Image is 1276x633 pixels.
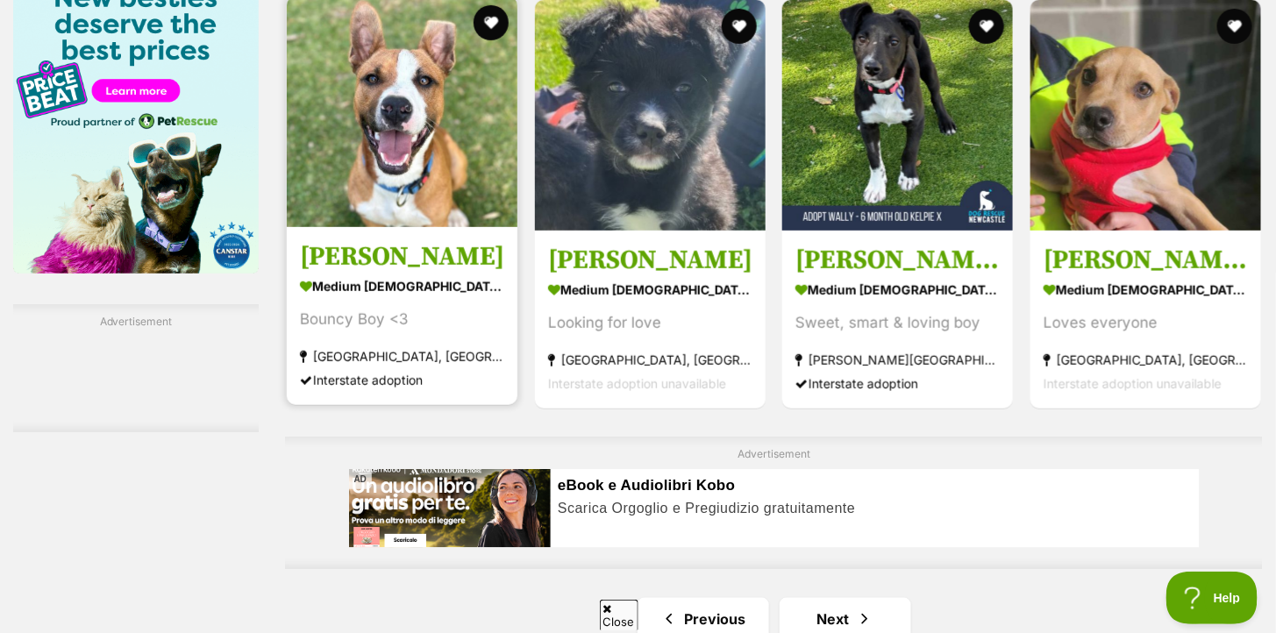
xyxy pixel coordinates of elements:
strong: medium [DEMOGRAPHIC_DATA] Dog [795,277,1000,302]
button: favourite [474,5,510,40]
a: [PERSON_NAME] ~ [DEMOGRAPHIC_DATA] [DEMOGRAPHIC_DATA] Staffy x medium [DEMOGRAPHIC_DATA] Dog Love... [1030,231,1261,409]
strong: [PERSON_NAME][GEOGRAPHIC_DATA], [GEOGRAPHIC_DATA] [795,348,1000,372]
span: Interstate adoption unavailable [548,376,726,391]
img: adc.png [838,1,849,13]
div: eBook e Audiolibri Kobo [209,7,507,26]
strong: [GEOGRAPHIC_DATA], [GEOGRAPHIC_DATA] [1044,348,1248,372]
div: Loves everyone [1044,311,1248,335]
h3: [PERSON_NAME] [300,240,504,274]
strong: [GEOGRAPHIC_DATA], [GEOGRAPHIC_DATA] [300,345,504,368]
a: [PERSON_NAME] medium [DEMOGRAPHIC_DATA] Dog Bouncy Boy <3 [GEOGRAPHIC_DATA], [GEOGRAPHIC_DATA] In... [287,227,517,405]
button: favourite [722,9,757,44]
div: Advertisement [13,304,259,432]
a: [PERSON_NAME] medium [DEMOGRAPHIC_DATA] Dog Looking for love [GEOGRAPHIC_DATA], [GEOGRAPHIC_DATA]... [535,231,766,409]
button: favourite [1217,9,1252,44]
iframe: Advertisement [773,551,774,551]
span: Interstate adoption unavailable [1044,376,1222,391]
h3: [PERSON_NAME] - [DEMOGRAPHIC_DATA] Kelpie X [795,244,1000,277]
h3: [PERSON_NAME] ~ [DEMOGRAPHIC_DATA] [DEMOGRAPHIC_DATA] Staffy x [1044,244,1248,277]
span: Close [600,600,638,630]
iframe: Help Scout Beacon - Open [1166,572,1258,624]
div: Scarica Orgoglio e Pregiudizio gratuitamente [209,31,507,64]
div: Bouncy Boy <3 [300,308,504,331]
div: Looking for love [548,311,752,335]
div: Interstate adoption [795,372,1000,395]
strong: medium [DEMOGRAPHIC_DATA] Dog [548,277,752,302]
div: Sweet, smart & loving boy [795,311,1000,335]
strong: medium [DEMOGRAPHIC_DATA] Dog [1044,277,1248,302]
h3: [PERSON_NAME] [548,244,752,277]
div: Interstate adoption [300,368,504,392]
div: Advertisement [285,437,1263,569]
strong: [GEOGRAPHIC_DATA], [GEOGRAPHIC_DATA] [548,348,752,372]
button: favourite [970,9,1005,44]
span: AD [349,469,372,489]
strong: medium [DEMOGRAPHIC_DATA] Dog [300,274,504,299]
a: [PERSON_NAME] - [DEMOGRAPHIC_DATA] Kelpie X medium [DEMOGRAPHIC_DATA] Dog Sweet, smart & loving b... [782,231,1013,409]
